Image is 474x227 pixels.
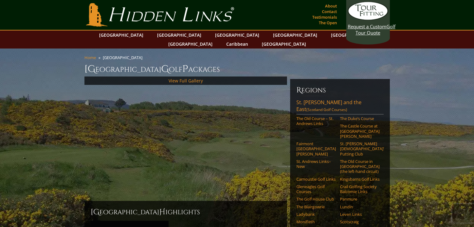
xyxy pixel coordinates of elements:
a: The Duke’s Course [340,116,380,121]
a: Testimonials [311,13,338,21]
h1: [GEOGRAPHIC_DATA] olf ackages [84,63,390,75]
a: [GEOGRAPHIC_DATA] [154,30,204,39]
a: About [323,2,338,10]
a: Leven Links [340,212,380,217]
a: [GEOGRAPHIC_DATA] [212,30,262,39]
span: H [159,207,165,217]
a: Carnoustie Golf Links [296,177,336,182]
a: Monifieth [296,219,336,224]
a: [GEOGRAPHIC_DATA] [165,39,216,49]
span: (Scotland Golf Courses) [306,107,347,112]
a: St. [PERSON_NAME] and the East(Scotland Golf Courses) [296,99,384,114]
a: The Blairgowrie [296,204,336,209]
a: Gleneagles Golf Courses [296,184,336,194]
a: Scotscraig [340,219,380,224]
a: Home [84,55,96,60]
h6: Regions [296,85,384,95]
a: [GEOGRAPHIC_DATA] [270,30,320,39]
a: Ladybank [296,212,336,217]
span: G [161,63,169,75]
a: Crail Golfing Society Balcomie Links [340,184,380,194]
a: View Full Gallery [169,78,203,84]
a: The Castle Course at [GEOGRAPHIC_DATA][PERSON_NAME] [340,123,380,139]
h2: [GEOGRAPHIC_DATA] ighlights [91,207,281,217]
a: [GEOGRAPHIC_DATA] [96,30,146,39]
a: Request a CustomGolf Tour Quote [348,2,388,36]
span: Request a Custom [348,23,386,30]
a: The Old Course in [GEOGRAPHIC_DATA] (the left-hand circuit) [340,159,380,174]
a: Fairmont [GEOGRAPHIC_DATA][PERSON_NAME] [296,141,336,156]
span: P [182,63,188,75]
a: The Open [317,18,338,27]
a: St. [PERSON_NAME] [DEMOGRAPHIC_DATA]’ Putting Club [340,141,380,156]
a: Panmure [340,197,380,202]
a: The Golf House Club [296,197,336,202]
li: [GEOGRAPHIC_DATA] [103,55,145,60]
a: Kingsbarns Golf Links [340,177,380,182]
a: [GEOGRAPHIC_DATA] [259,39,309,49]
a: Contact [320,7,338,16]
a: Caribbean [223,39,251,49]
a: [GEOGRAPHIC_DATA] [328,30,378,39]
a: Lundin [340,204,380,209]
a: The Old Course – St. Andrews Links [296,116,336,126]
a: St. Andrews Links–New [296,159,336,169]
